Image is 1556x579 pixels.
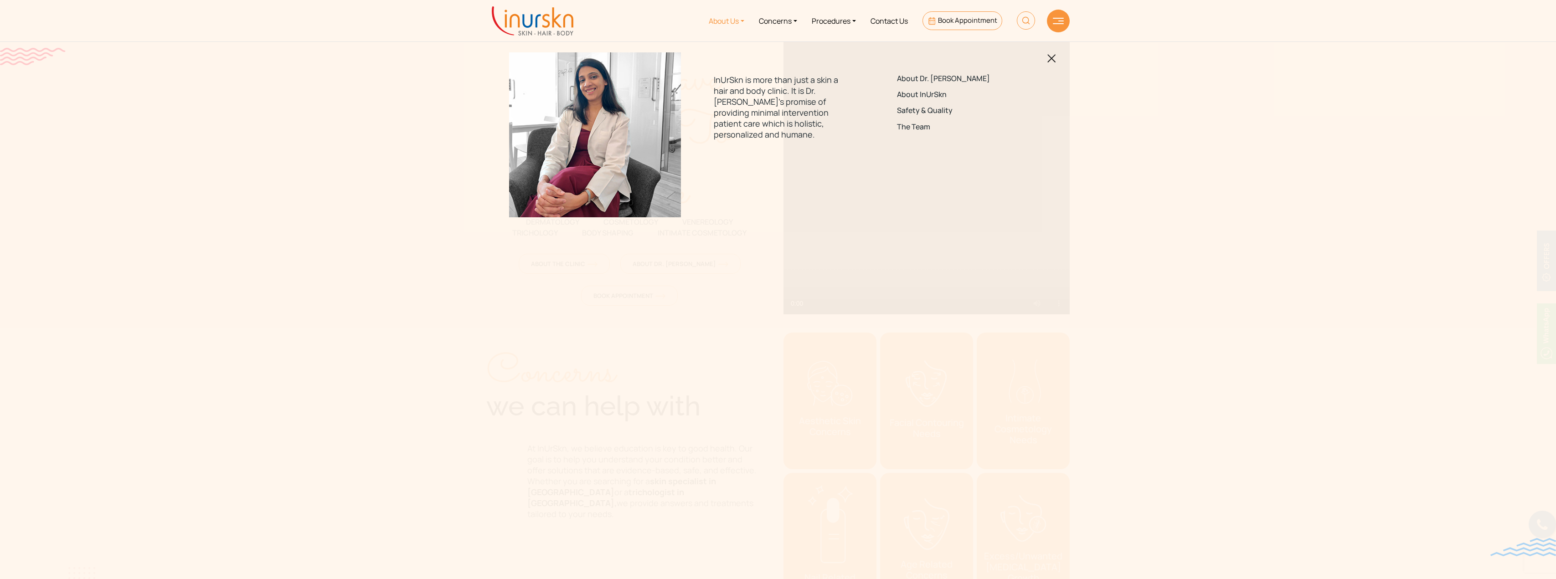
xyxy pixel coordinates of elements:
a: About Us [701,4,752,38]
img: HeaderSearch [1017,11,1035,30]
p: InUrSkn is more than just a skin a hair and body clinic. It is Dr. [PERSON_NAME]'s promise of pro... [714,74,842,140]
img: hamLine.svg [1053,18,1064,24]
span: Book Appointment [938,15,997,25]
a: Concerns [752,4,804,38]
a: About Dr. [PERSON_NAME] [897,74,1025,83]
img: inurskn-logo [492,6,573,36]
a: About InUrSkn [897,90,1025,99]
img: bluewave [1490,538,1556,556]
a: Procedures [804,4,863,38]
img: menuabout [509,52,681,217]
a: Safety & Quality [897,106,1025,115]
img: blackclosed [1047,54,1056,63]
a: Contact Us [863,4,915,38]
a: The Team [897,123,1025,131]
a: Book Appointment [922,11,1002,30]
